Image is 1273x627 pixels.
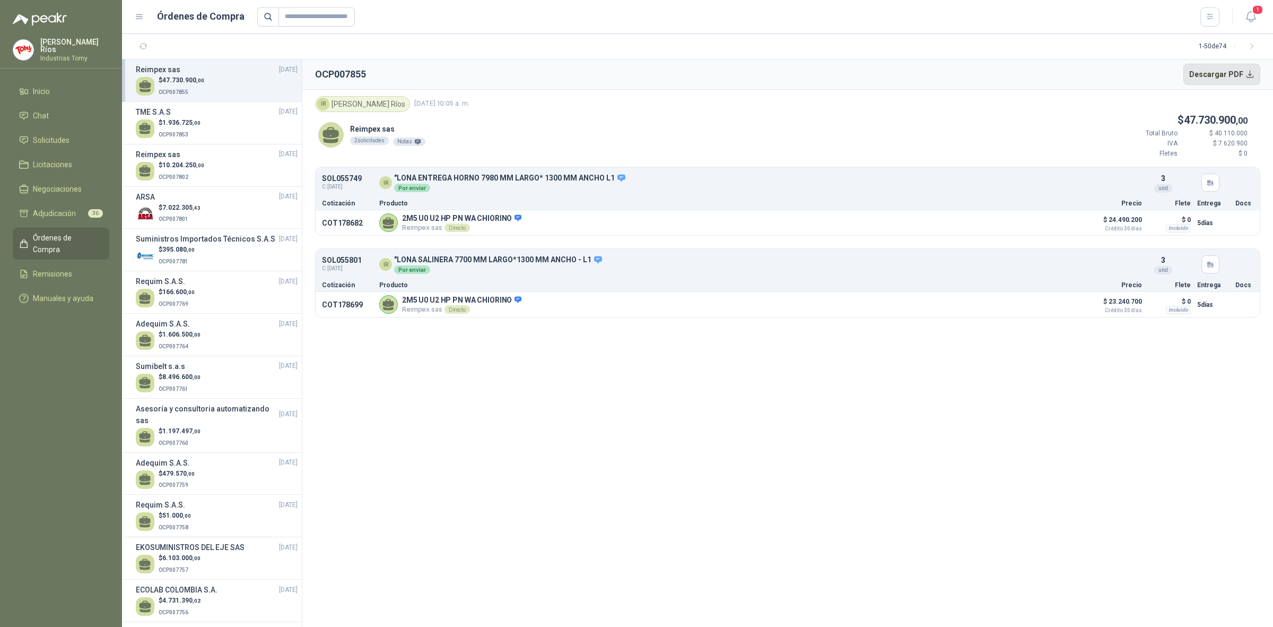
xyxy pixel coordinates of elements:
[1154,266,1172,274] div: und
[1241,7,1260,27] button: 1
[159,160,204,170] p: $
[1166,306,1191,314] div: Incluido
[162,246,195,253] span: 395.080
[159,287,195,297] p: $
[13,288,109,308] a: Manuales y ayuda
[159,469,195,479] p: $
[187,289,195,295] span: ,00
[315,67,366,82] h2: OCP007855
[1148,282,1191,288] p: Flete
[159,567,188,573] span: OCP007757
[136,64,180,75] h3: Reimpex sas
[136,233,298,267] a: Suministros Importados Técnicos S.A.S[DATE] Company Logo$395.080,00OCP007781
[279,361,298,371] span: [DATE]
[33,232,99,255] span: Órdenes de Compra
[1197,298,1229,311] p: 5 días
[136,403,298,448] a: Asesoría y consultoria automatizando sas[DATE] $1.197.497,00OCP007760
[187,247,195,253] span: ,00
[1235,282,1253,288] p: Docs
[159,525,188,530] span: OCP007758
[159,132,188,138] span: OCP007853
[350,123,425,135] p: Reimpex sas
[1184,149,1248,159] p: $ 0
[322,200,373,207] p: Cotización
[136,276,185,287] h3: Requim S.A.S.
[402,296,521,305] p: 2M5 U0 U2 HP PN WA CHIORINO
[1161,254,1165,266] p: 3
[136,457,190,469] h3: Adequim S.A.S.
[1184,128,1248,139] p: $ 40.110.000
[1197,217,1229,229] p: 5 días
[1184,139,1248,149] p: $ 7.620.900
[136,149,298,182] a: Reimpex sas[DATE] $10.204.250,00OCP007802
[13,81,109,101] a: Inicio
[393,138,425,146] div: Notas
[162,204,200,211] span: 7.022.305
[414,99,469,109] span: [DATE] 10:05 a. m.
[159,440,188,446] span: OCP007760
[279,409,298,419] span: [DATE]
[279,192,298,202] span: [DATE]
[317,98,329,110] div: IR
[1089,226,1142,231] span: Crédito 30 días
[136,106,298,140] a: TME S.A.S[DATE] $1.936.725,00OCP007853
[33,85,50,97] span: Inicio
[162,119,200,126] span: 1.936.725
[13,203,109,224] a: Adjudicación36
[136,233,275,245] h3: Suministros Importados Técnicos S.A.S
[159,203,200,213] p: $
[162,512,191,519] span: 51.000
[394,184,430,192] div: Por enviar
[1089,308,1142,313] span: Crédito 30 días
[136,403,279,426] h3: Asesoría y consultoria automatizando sas
[136,276,298,309] a: Requim S.A.S.[DATE] $166.600,00OCP007769
[322,219,373,227] p: COT178682
[1148,213,1191,226] p: $ 0
[279,458,298,468] span: [DATE]
[187,471,195,477] span: ,00
[394,174,626,183] p: "LONA ENTREGA HORNO 7980 MM LARGO* 1300 MM ANCHO L1
[1089,282,1142,288] p: Precio
[394,255,603,265] p: "LONA SALINERA 7700 MM LARGO*1300 MM ANCHO - L1
[162,161,204,169] span: 10.204.250
[402,214,521,224] p: 2M5 U0 U2 HP PN WA CHIORINO
[350,136,389,145] div: 2 solicitudes
[379,176,392,189] div: IR
[159,609,188,615] span: OCP007756
[136,542,245,553] h3: EKOSUMINISTROS DEL EJE SAS
[33,268,72,280] span: Remisiones
[162,331,200,338] span: 1.606.500
[88,209,103,218] span: 36
[162,597,200,604] span: 4.731.390
[33,293,93,304] span: Manuales y ayuda
[444,305,470,314] div: Directo
[379,200,1083,207] p: Producto
[193,555,200,561] span: ,00
[279,319,298,329] span: [DATE]
[159,259,188,264] span: OCP007781
[1236,116,1248,126] span: ,00
[159,75,204,85] p: $
[13,228,109,260] a: Órdenes de Compra
[13,106,109,126] a: Chat
[13,179,109,199] a: Negociaciones
[183,513,191,519] span: ,00
[279,149,298,159] span: [DATE]
[279,277,298,287] span: [DATE]
[13,40,33,60] img: Company Logo
[159,330,200,340] p: $
[159,386,188,392] span: OCP007761
[279,585,298,595] span: [DATE]
[136,360,298,394] a: Sumibelt s.a.s[DATE] $8.496.600,00OCP007761
[33,134,69,146] span: Solicitudes
[1235,200,1253,207] p: Docs
[402,224,521,232] p: Reimpex sas
[159,372,200,382] p: $
[159,426,200,436] p: $
[136,191,298,225] a: ARSA[DATE] Company Logo$7.022.305,43OCP007801
[159,511,191,521] p: $
[1114,112,1248,128] p: $
[279,65,298,75] span: [DATE]
[193,332,200,338] span: ,00
[13,130,109,150] a: Solicitudes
